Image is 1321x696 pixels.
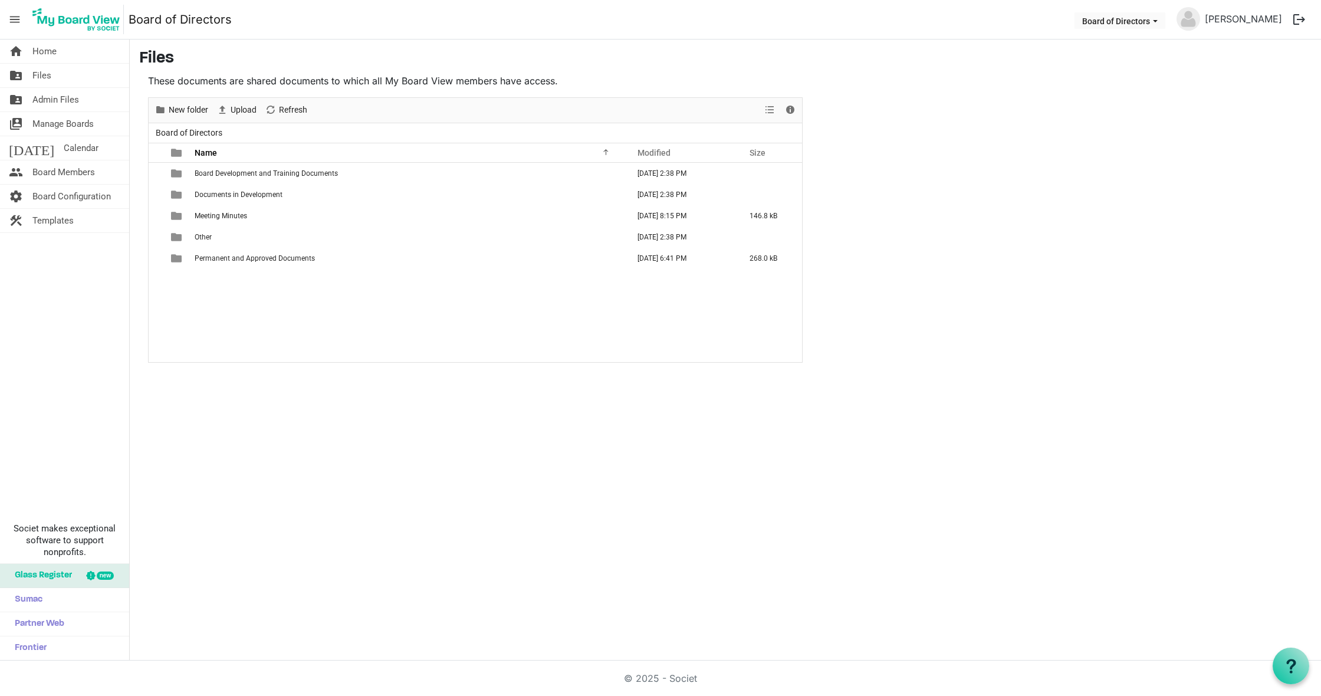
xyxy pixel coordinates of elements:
span: Glass Register [9,564,72,587]
span: Board Configuration [32,185,111,208]
span: Home [32,40,57,63]
span: settings [9,185,23,208]
div: View [760,98,780,123]
span: Calendar [64,136,98,160]
span: Modified [638,148,671,157]
td: is template cell column header type [164,184,191,205]
button: Refresh [263,103,310,117]
a: © 2025 - Societ [624,672,697,684]
td: 268.0 kB is template cell column header Size [737,248,802,269]
span: [DATE] [9,136,54,160]
td: checkbox [149,226,164,248]
td: checkbox [149,205,164,226]
span: construction [9,209,23,232]
td: is template cell column header type [164,205,191,226]
span: Board Members [32,160,95,184]
img: no-profile-picture.svg [1177,7,1200,31]
div: new [97,572,114,580]
h3: Files [139,49,1312,69]
td: is template cell column header Size [737,184,802,205]
img: My Board View Logo [29,5,124,34]
td: August 28, 2025 2:38 PM column header Modified [625,163,737,184]
td: checkbox [149,248,164,269]
span: Sumac [9,588,42,612]
span: Name [195,148,217,157]
span: people [9,160,23,184]
span: Upload [229,103,258,117]
button: Board of Directors dropdownbutton [1074,12,1165,29]
button: View dropdownbutton [763,103,777,117]
span: Board of Directors [153,126,225,140]
td: is template cell column header Size [737,163,802,184]
span: folder_shared [9,64,23,87]
td: Other is template cell column header Name [191,226,625,248]
span: Meeting Minutes [195,212,247,220]
div: New folder [150,98,212,123]
span: Partner Web [9,612,64,636]
span: Other [195,233,212,241]
a: My Board View Logo [29,5,129,34]
span: folder_shared [9,88,23,111]
span: Societ makes exceptional software to support nonprofits. [5,523,124,558]
span: Permanent and Approved Documents [195,254,315,262]
p: These documents are shared documents to which all My Board View members have access. [148,74,803,88]
button: logout [1287,7,1312,32]
td: August 28, 2025 2:38 PM column header Modified [625,184,737,205]
td: August 28, 2025 6:41 PM column header Modified [625,248,737,269]
td: Meeting Minutes is template cell column header Name [191,205,625,226]
td: is template cell column header type [164,248,191,269]
td: is template cell column header type [164,226,191,248]
span: Templates [32,209,74,232]
td: 146.8 kB is template cell column header Size [737,205,802,226]
span: home [9,40,23,63]
span: Frontier [9,636,47,660]
span: New folder [167,103,209,117]
div: Refresh [261,98,311,123]
span: Board Development and Training Documents [195,169,338,178]
a: Board of Directors [129,8,232,31]
button: New folder [153,103,211,117]
button: Details [783,103,798,117]
td: Permanent and Approved Documents is template cell column header Name [191,248,625,269]
td: is template cell column header Size [737,226,802,248]
span: switch_account [9,112,23,136]
a: [PERSON_NAME] [1200,7,1287,31]
span: Refresh [278,103,308,117]
span: Size [750,148,765,157]
td: September 03, 2025 8:15 PM column header Modified [625,205,737,226]
div: Details [780,98,800,123]
td: Documents in Development is template cell column header Name [191,184,625,205]
td: checkbox [149,184,164,205]
td: is template cell column header type [164,163,191,184]
span: Manage Boards [32,112,94,136]
div: Upload [212,98,261,123]
td: August 28, 2025 2:38 PM column header Modified [625,226,737,248]
span: Documents in Development [195,191,282,199]
span: Files [32,64,51,87]
span: menu [4,8,26,31]
button: Upload [215,103,259,117]
td: Board Development and Training Documents is template cell column header Name [191,163,625,184]
span: Admin Files [32,88,79,111]
td: checkbox [149,163,164,184]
